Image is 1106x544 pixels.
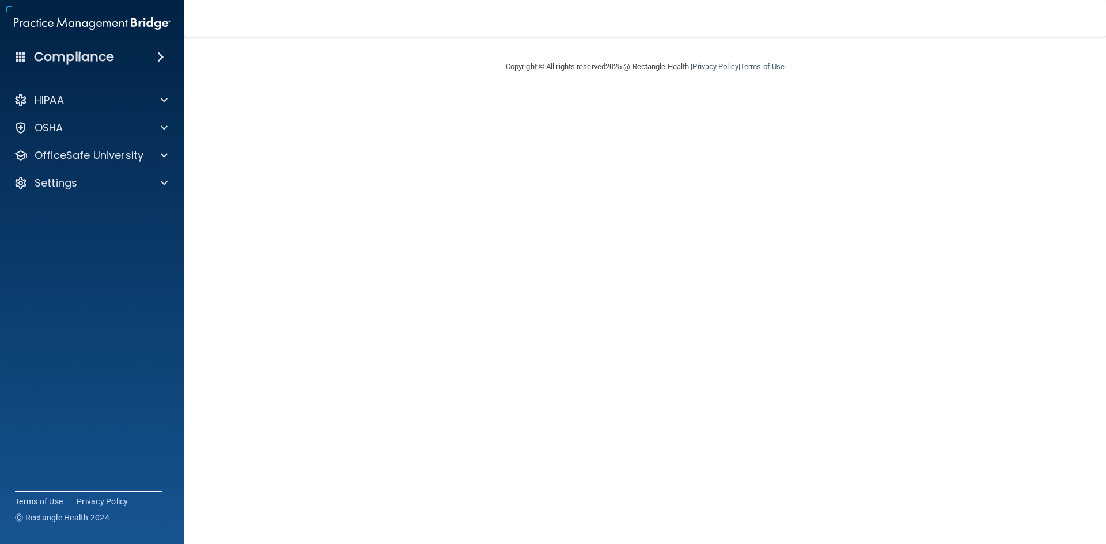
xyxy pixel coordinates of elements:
a: Terms of Use [15,496,63,507]
a: OSHA [14,121,168,135]
a: Privacy Policy [77,496,128,507]
a: Privacy Policy [692,62,738,71]
a: Settings [14,176,168,190]
img: PMB logo [14,12,171,35]
a: Terms of Use [740,62,785,71]
span: Ⓒ Rectangle Health 2024 [15,512,109,523]
p: Settings [35,176,77,190]
a: HIPAA [14,93,168,107]
p: OfficeSafe University [35,149,143,162]
p: OSHA [35,121,63,135]
div: Copyright © All rights reserved 2025 @ Rectangle Health | | [435,48,855,85]
h4: Compliance [34,49,114,65]
a: OfficeSafe University [14,149,168,162]
p: HIPAA [35,93,64,107]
